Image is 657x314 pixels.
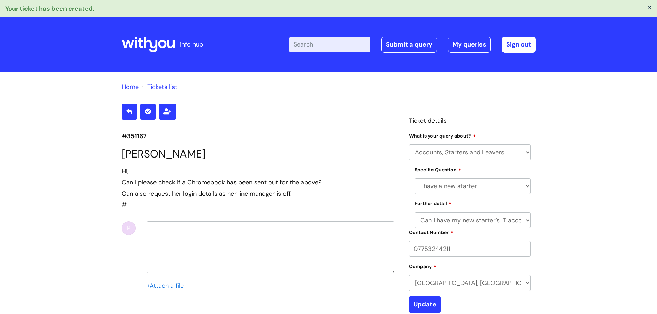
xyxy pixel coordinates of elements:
[409,229,454,235] label: Contact Number
[122,148,394,160] h1: [PERSON_NAME]
[289,37,370,52] input: Search
[502,37,536,52] a: Sign out
[448,37,491,52] a: My queries
[415,200,452,206] label: Further detail
[122,81,139,92] li: Solution home
[122,83,139,91] a: Home
[415,166,461,173] label: Specific Question
[180,39,203,50] p: info hub
[409,296,441,312] input: Update
[409,132,476,139] label: What is your query about?
[122,177,394,188] div: Can I please check if a Chromebook has been sent out for the above?
[289,37,536,52] div: | -
[122,188,394,199] div: Can also request her login details as her line manager is off.
[140,81,177,92] li: Tickets list
[122,221,136,235] div: P
[409,263,437,270] label: Company
[147,280,188,291] div: Attach a file
[122,166,394,211] div: #
[122,131,394,142] p: #351167
[381,37,437,52] a: Submit a query
[409,115,531,126] h3: Ticket details
[122,166,394,177] div: Hi,
[648,4,652,10] button: ×
[147,83,177,91] a: Tickets list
